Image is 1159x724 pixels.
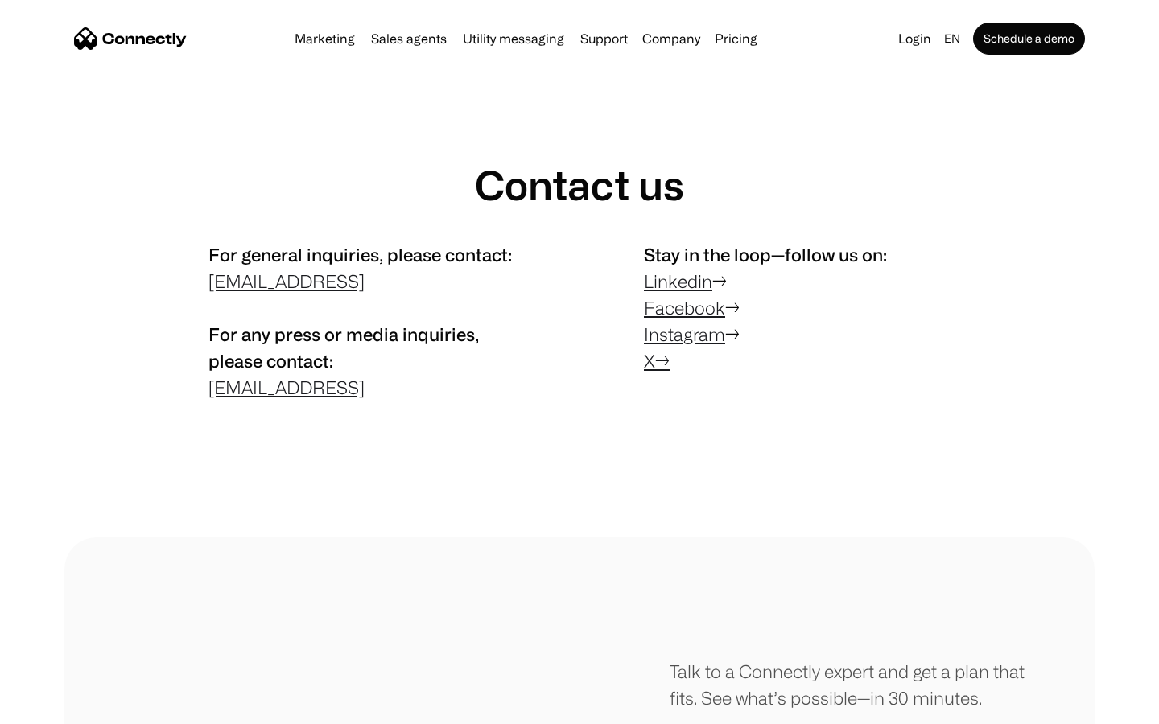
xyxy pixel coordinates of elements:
h1: Contact us [475,161,684,209]
a: [EMAIL_ADDRESS] [208,271,365,291]
ul: Language list [32,696,97,718]
a: [EMAIL_ADDRESS] [208,377,365,397]
a: Sales agents [365,32,453,45]
a: Pricing [708,32,764,45]
a: Utility messaging [456,32,571,45]
div: Talk to a Connectly expert and get a plan that fits. See what’s possible—in 30 minutes. [670,658,1030,711]
span: For general inquiries, please contact: [208,245,512,265]
a: → [655,351,670,371]
a: Schedule a demo [973,23,1085,55]
p: → → → [644,241,951,374]
a: Linkedin [644,271,712,291]
a: Marketing [288,32,361,45]
div: en [944,27,960,50]
a: Support [574,32,634,45]
a: Facebook [644,298,725,318]
a: X [644,351,655,371]
a: Instagram [644,324,725,344]
a: Login [892,27,938,50]
div: Company [642,27,700,50]
span: Stay in the loop—follow us on: [644,245,887,265]
span: For any press or media inquiries, please contact: [208,324,479,371]
aside: Language selected: English [16,694,97,718]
